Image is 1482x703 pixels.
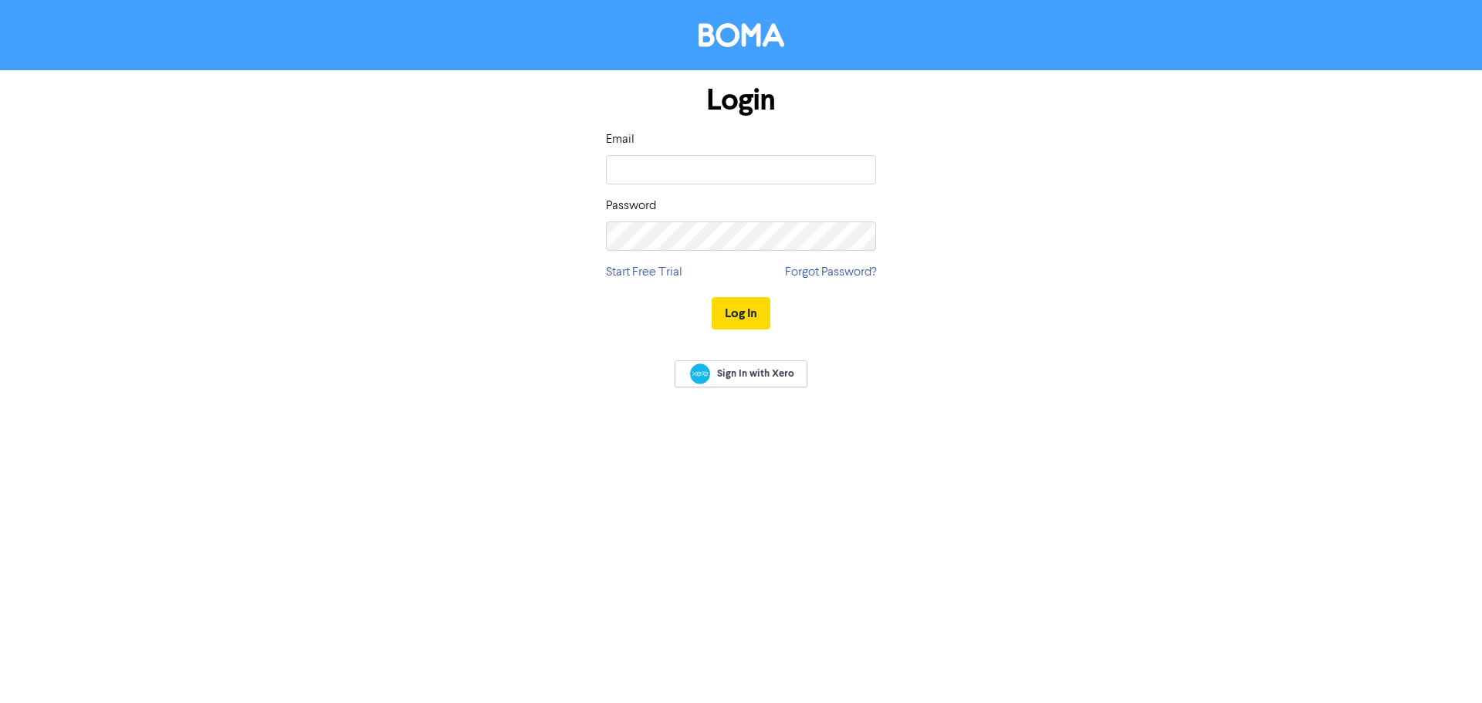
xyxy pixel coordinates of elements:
label: Password [606,197,656,215]
span: Sign In with Xero [717,367,794,380]
h1: Login [606,83,876,118]
img: BOMA Logo [699,23,784,47]
a: Start Free Trial [606,263,682,282]
img: Xero logo [690,363,710,384]
label: Email [606,130,634,149]
button: Log In [712,297,770,330]
a: Forgot Password? [785,263,876,282]
a: Sign In with Xero [675,360,807,387]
